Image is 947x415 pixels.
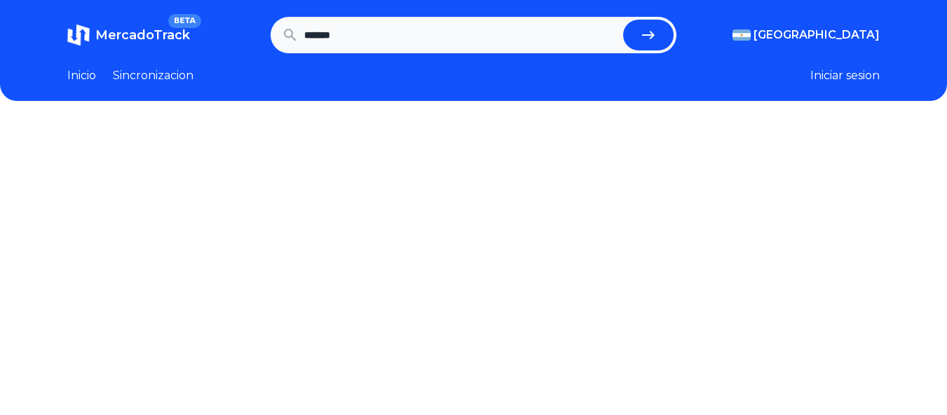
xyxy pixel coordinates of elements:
[810,67,880,84] button: Iniciar sesion
[95,27,190,43] span: MercadoTrack
[67,24,190,46] a: MercadoTrackBETA
[168,14,201,28] span: BETA
[67,67,96,84] a: Inicio
[733,27,880,43] button: [GEOGRAPHIC_DATA]
[113,67,193,84] a: Sincronizacion
[733,29,751,41] img: Argentina
[67,24,90,46] img: MercadoTrack
[754,27,880,43] span: [GEOGRAPHIC_DATA]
